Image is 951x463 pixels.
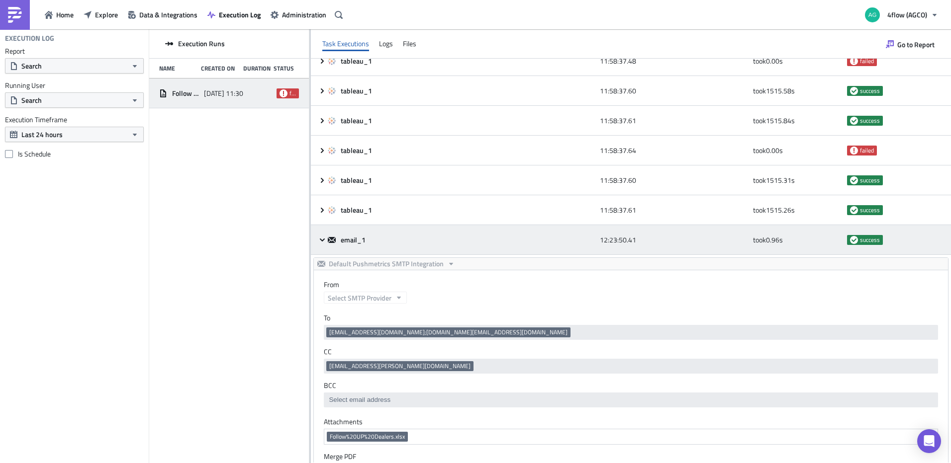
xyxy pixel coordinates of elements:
span: success [860,117,880,125]
div: took 0.00 s [753,142,842,159]
span: success [860,236,880,244]
div: 11:58:37.61 [600,112,748,130]
span: failed [860,57,874,65]
div: took 1515.31 s [753,171,842,189]
div: Name [159,65,196,72]
button: Explore [79,7,123,22]
div: Logs [379,36,393,51]
span: tableau_1 [341,176,374,185]
span: tableau_1 [341,86,374,95]
span: [EMAIL_ADDRESS][DOMAIN_NAME];[DOMAIN_NAME][EMAIL_ADDRESS][DOMAIN_NAME] [329,328,568,336]
span: failed [850,147,858,154]
label: Execution Timeframe [5,115,144,124]
span: success [850,236,858,244]
span: Execution Log [219,9,261,20]
span: Data & Integrations [139,9,197,20]
button: Administration [266,7,331,22]
span: failed [289,89,296,97]
div: 11:58:37.60 [600,171,748,189]
span: tableau_1 [341,57,374,66]
span: failed [860,147,874,154]
div: took 0.96 s [753,231,842,249]
label: Running User [5,81,144,90]
span: Last 24 hours [21,129,63,140]
span: Explore [95,9,118,20]
span: Search [21,95,42,105]
div: 12:23:50.41 [600,231,748,249]
div: took 1515.58 s [753,82,842,100]
div: Task Executions [322,36,369,51]
span: failed [850,57,858,65]
span: Default Pushmetrics SMTP Integration [329,258,444,270]
div: 11:58:37.48 [600,52,748,70]
span: success [850,176,858,184]
label: Merge PDF [324,452,938,461]
div: Duration [243,65,269,72]
span: Segue follow up referente as notas fiscais que já estão em processo de transportes com sua respec... [4,48,474,56]
div: Status [274,65,294,72]
label: To [324,313,938,322]
div: 11:58:37.64 [600,142,748,159]
button: Last 24 hours [5,127,144,142]
button: Execution Log [202,7,266,22]
img: PushMetrics [7,7,23,23]
div: Files [403,36,416,51]
span: success [860,206,880,214]
span: Follow up Dealers OB Doméstico [172,89,199,98]
span: Go to Report [897,39,935,50]
span: [EMAIL_ADDRESS][PERSON_NAME][DOMAIN_NAME] [329,362,471,370]
span: tableau_1 [341,116,374,125]
span: [DATE] 11:30 [204,89,243,98]
div: 11:58:37.61 [600,201,748,219]
div: took 0.00 s [753,52,842,70]
span: Search [21,61,42,71]
label: Is Schedule [5,150,144,158]
button: Search [5,58,144,74]
span: success [860,176,880,184]
div: Open Intercom Messenger [917,429,941,453]
button: 4flow (AGCO) [859,4,944,26]
label: BCC [324,381,938,390]
input: Select em ail add ress [326,395,935,405]
img: Avatar [864,6,881,23]
span: tableau_1 [341,146,374,155]
span: success [850,117,858,125]
button: Data & Integrations [123,7,202,22]
span: email_1 [341,235,367,244]
label: CC [324,347,938,356]
span: Olá, tudo bem? [4,4,52,12]
button: Home [40,7,79,22]
span: tableau_1 [341,206,374,215]
button: Go to Report [881,36,940,52]
h4: Execution Log [5,34,54,43]
span: success [860,87,880,95]
button: Default Pushmetrics SMTP Integration [314,258,459,270]
span: 4flow (AGCO) [887,9,927,20]
strong: [EMAIL_ADDRESS][DOMAIN_NAME] [244,70,365,77]
span: failed [280,89,287,97]
span: Em caso de dúvidas ou solicitações de urgência, gentileza enviar email para : ; [EMAIL_ADDRESS][P... [4,70,544,77]
span: Select SMTP Provider [328,293,391,303]
span: success [850,206,858,214]
span: Follow%20UP%20Dealers.xlsx [330,433,405,441]
div: took 1515.84 s [753,112,842,130]
button: Select SMTP Provider [324,292,407,304]
span: success [850,87,858,95]
span: Administration [282,9,326,20]
body: Rich Text Area. Press ALT-0 for help. [4,4,609,77]
button: Search [5,92,144,108]
label: Attachments [324,417,938,426]
span: Prezado amigo concessionário, [4,26,101,34]
label: From [324,280,948,289]
span: Home [56,9,74,20]
span: Execution Runs [178,39,225,48]
div: Created On [201,65,238,72]
div: took 1515.26 s [753,201,842,219]
div: 11:58:37.60 [600,82,748,100]
label: Report [5,47,144,56]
